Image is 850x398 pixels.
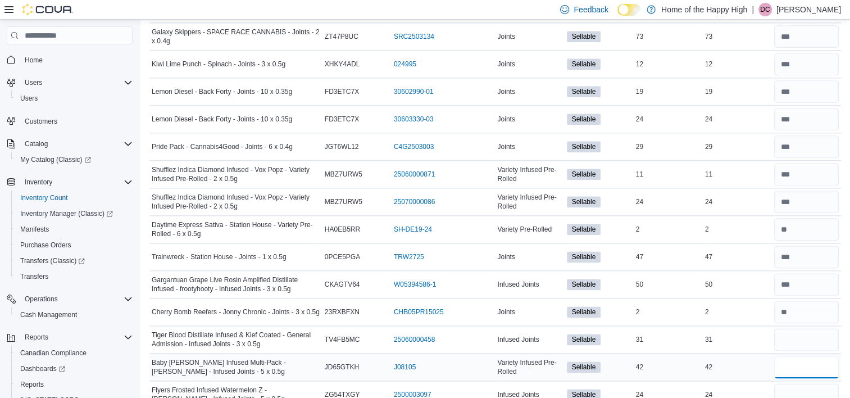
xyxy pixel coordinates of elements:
[2,75,137,91] button: Users
[394,60,416,69] a: 024995
[20,310,77,319] span: Cash Management
[325,142,359,151] span: JGT6WL12
[16,270,53,283] a: Transfers
[703,30,772,43] div: 73
[497,335,539,344] span: Infused Joints
[634,112,703,126] div: 24
[2,291,137,307] button: Operations
[11,206,137,221] a: Inventory Manager (Classic)
[394,170,435,179] a: 25060000871
[634,57,703,71] div: 12
[20,53,47,67] a: Home
[752,3,754,16] p: |
[497,358,562,376] span: Variety Infused Pre-Rolled
[325,60,360,69] span: XHKY4ADL
[634,195,703,209] div: 24
[703,140,772,153] div: 29
[703,305,772,319] div: 2
[152,87,292,96] span: Lemon Diesel - Back Forty - Joints - 10 x 0.35g
[2,136,137,152] button: Catalog
[16,238,76,252] a: Purchase Orders
[703,278,772,291] div: 50
[11,345,137,361] button: Canadian Compliance
[394,32,434,41] a: SRC2503134
[16,362,70,376] a: Dashboards
[25,78,42,87] span: Users
[567,334,601,345] span: Sellable
[572,307,596,317] span: Sellable
[567,251,601,263] span: Sellable
[20,94,38,103] span: Users
[16,191,133,205] span: Inventory Count
[703,360,772,374] div: 42
[567,114,601,125] span: Sellable
[20,256,85,265] span: Transfers (Classic)
[703,112,772,126] div: 24
[634,278,703,291] div: 50
[11,91,137,106] button: Users
[16,346,133,360] span: Canadian Compliance
[20,292,62,306] button: Operations
[11,237,137,253] button: Purchase Orders
[16,270,133,283] span: Transfers
[11,377,137,392] button: Reports
[567,169,601,180] span: Sellable
[394,197,435,206] a: 25070000086
[16,191,72,205] a: Inventory Count
[634,360,703,374] div: 42
[325,170,362,179] span: MBZ7URW5
[572,142,596,152] span: Sellable
[572,114,596,124] span: Sellable
[152,331,320,349] span: Tiger Blood Distillate Infused & Kief Coated - General Admission - Infused Joints - 3 x 0.5g
[11,221,137,237] button: Manifests
[20,155,91,164] span: My Catalog (Classic)
[20,137,52,151] button: Catalog
[20,380,44,389] span: Reports
[567,361,601,373] span: Sellable
[16,153,133,166] span: My Catalog (Classic)
[20,292,133,306] span: Operations
[20,76,47,89] button: Users
[567,31,601,42] span: Sellable
[572,252,596,262] span: Sellable
[20,209,113,218] span: Inventory Manager (Classic)
[497,142,515,151] span: Joints
[20,272,48,281] span: Transfers
[25,295,58,304] span: Operations
[16,223,53,236] a: Manifests
[20,114,133,128] span: Customers
[572,224,596,234] span: Sellable
[20,76,133,89] span: Users
[497,32,515,41] span: Joints
[497,60,515,69] span: Joints
[394,252,424,261] a: TRW2725
[758,3,772,16] div: Donavin Cooper
[2,113,137,129] button: Customers
[11,152,137,168] a: My Catalog (Classic)
[394,115,434,124] a: 30603330-03
[152,60,285,69] span: Kiwi Lime Punch - Spinach - Joints - 3 x 0.5g
[325,335,360,344] span: TV4FB5MC
[497,165,562,183] span: Variety Infused Pre-Rolled
[25,139,48,148] span: Catalog
[572,362,596,372] span: Sellable
[572,334,596,345] span: Sellable
[2,51,137,67] button: Home
[325,307,360,316] span: 23RXBFXN
[634,30,703,43] div: 73
[567,141,601,152] span: Sellable
[16,92,42,105] a: Users
[760,3,770,16] span: DC
[567,58,601,70] span: Sellable
[20,115,62,128] a: Customers
[16,254,89,268] a: Transfers (Classic)
[152,252,287,261] span: Trainwreck - Station House - Joints - 1 x 0.5g
[25,56,43,65] span: Home
[572,87,596,97] span: Sellable
[325,32,358,41] span: ZT47P8UC
[16,153,96,166] a: My Catalog (Classic)
[572,31,596,42] span: Sellable
[497,252,515,261] span: Joints
[497,115,515,124] span: Joints
[394,363,416,372] a: J08105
